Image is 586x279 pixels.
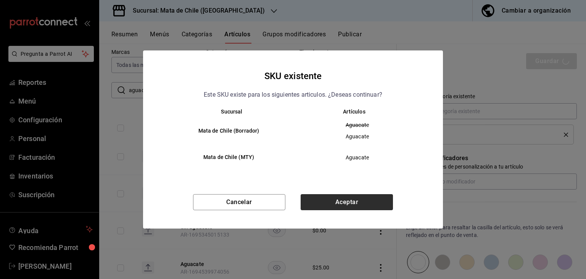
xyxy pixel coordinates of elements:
[193,194,285,210] button: Cancelar
[171,153,287,162] h6: Mata de Chile (MTY)
[264,69,322,83] h4: SKU existente
[299,121,415,129] span: Aguacate
[299,154,415,161] span: Aguacate
[301,194,393,210] button: Aceptar
[158,109,293,115] th: Sucursal
[293,109,428,115] th: Artículos
[299,133,415,140] span: Aguacate
[204,90,382,100] p: Este SKU existe para los siguientes articulos. ¿Deseas continuar?
[171,127,287,135] h6: Mata de Chile (Borrador)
